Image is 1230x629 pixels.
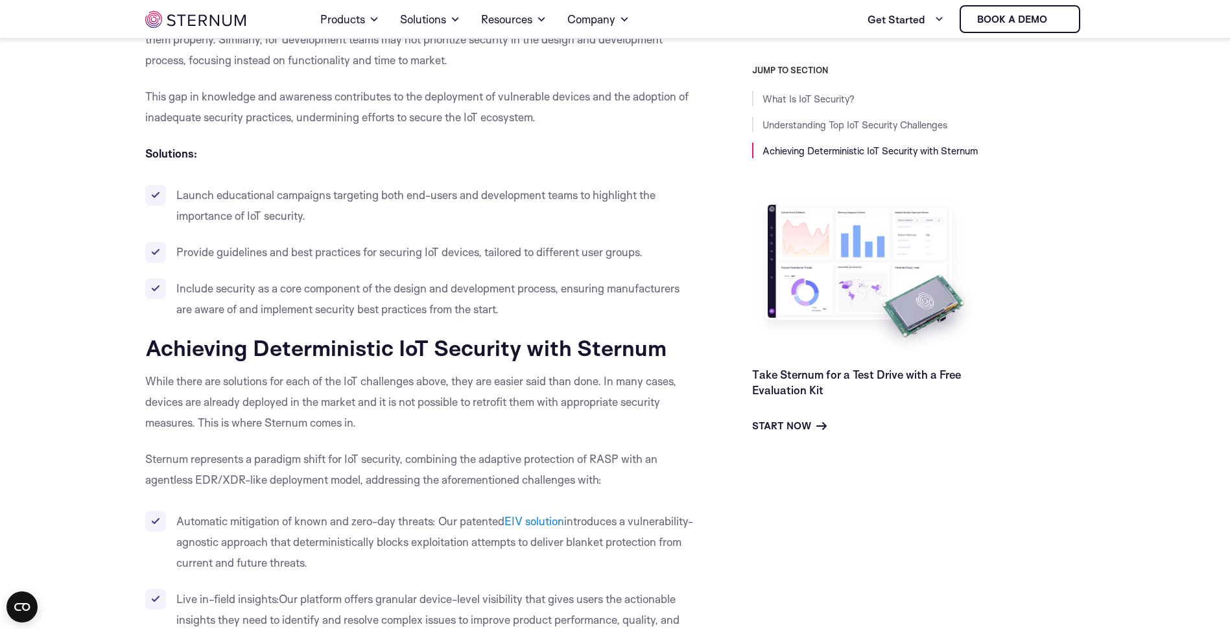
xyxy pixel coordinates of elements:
img: Take Sternum for a Test Drive with a Free Evaluation Kit [752,195,979,356]
a: Take Sternum for a Test Drive with a Free Evaluation Kit [752,367,961,396]
a: Resources [481,1,547,38]
span: This gap in knowledge and awareness contributes to the deployment of vulnerable devices and the a... [145,89,689,124]
span: Sternum represents a paradigm shift for IoT security, combining the adaptive protection of RASP w... [145,452,657,486]
span: Include security as a core component of the design and development process, ensuring manufacturer... [176,281,680,316]
b: Solutions: [145,147,197,160]
img: sternum iot [1052,14,1063,25]
a: What Is IoT Security? [763,93,855,105]
button: Open CMP widget [6,591,38,623]
a: Achieving Deterministic IoT Security with Sternum [763,145,978,157]
a: Company [567,1,630,38]
span: While there are solutions for each of the IoT challenges above, they are easier said than done. I... [145,374,676,429]
span: : Our patented [432,514,504,528]
a: ‍Understanding Top IoT Security Challenges [763,119,947,131]
a: Start Now [752,418,827,433]
span: Automatic mitigation of known and zero-day threats [176,514,432,528]
span: Launch educational campaigns targeting both end-users and development teams to highlight the impo... [176,188,656,222]
strong: Achieving Deterministic IoT Security with Sternum [145,334,667,361]
a: Products [320,1,379,38]
h3: JUMP TO SECTION [752,65,1085,75]
a: Get Started [868,6,944,32]
img: sternum iot [145,11,246,28]
a: Solutions [400,1,460,38]
span: Provide guidelines and best practices for securing IoT devices, tailored to different user groups. [176,245,643,259]
a: EIV solution [504,514,564,528]
a: Book a demo [960,5,1080,33]
span: introduces a vulnerability-agnostic approach that deterministically blocks exploitation attempts ... [176,514,693,569]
